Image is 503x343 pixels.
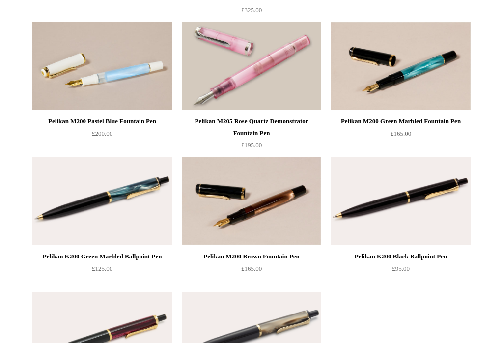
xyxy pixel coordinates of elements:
a: Pelikan M200 Green Marbled Fountain Pen Pelikan M200 Green Marbled Fountain Pen [331,22,471,110]
a: Pelikan M205 Rose Quartz Demonstrator Fountain Pen Pelikan M205 Rose Quartz Demonstrator Fountain... [182,22,321,110]
span: £125.00 [92,265,112,272]
img: Pelikan M200 Pastel Blue Fountain Pen [32,22,172,110]
span: £165.00 [391,130,411,137]
a: Pelikan K200 Black Ballpoint Pen £95.00 [331,251,471,291]
div: Pelikan K200 Black Ballpoint Pen [334,251,468,262]
div: Pelikan M205 Rose Quartz Demonstrator Fountain Pen [184,115,319,139]
a: Pelikan M200 Pastel Blue Fountain Pen Pelikan M200 Pastel Blue Fountain Pen [32,22,172,110]
div: Pelikan M200 Brown Fountain Pen [184,251,319,262]
span: £165.00 [241,265,262,272]
span: £195.00 [241,142,262,149]
a: Pelikan K200 Black Ballpoint Pen Pelikan K200 Black Ballpoint Pen [331,157,471,245]
img: Pelikan M200 Brown Fountain Pen [182,157,321,245]
span: £325.00 [241,6,262,14]
a: Pelikan M200 Brown Fountain Pen Pelikan M200 Brown Fountain Pen [182,157,321,245]
a: Pelikan M200 Pastel Blue Fountain Pen £200.00 [32,115,172,156]
span: £95.00 [392,265,410,272]
img: Pelikan M205 Rose Quartz Demonstrator Fountain Pen [182,22,321,110]
img: Pelikan M200 Green Marbled Fountain Pen [331,22,471,110]
div: Pelikan K200 Green Marbled Ballpoint Pen [35,251,169,262]
img: Pelikan K200 Black Ballpoint Pen [331,157,471,245]
div: Pelikan M200 Green Marbled Fountain Pen [334,115,468,127]
a: Pelikan K200 Green Marbled Ballpoint Pen Pelikan K200 Green Marbled Ballpoint Pen [32,157,172,245]
img: Pelikan K200 Green Marbled Ballpoint Pen [32,157,172,245]
span: £200.00 [92,130,112,137]
a: Pelikan K200 Green Marbled Ballpoint Pen £125.00 [32,251,172,291]
div: Pelikan M200 Pastel Blue Fountain Pen [35,115,169,127]
a: Pelikan M205 Rose Quartz Demonstrator Fountain Pen £195.00 [182,115,321,156]
a: Pelikan M200 Green Marbled Fountain Pen £165.00 [331,115,471,156]
a: Pelikan M200 Brown Fountain Pen £165.00 [182,251,321,291]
